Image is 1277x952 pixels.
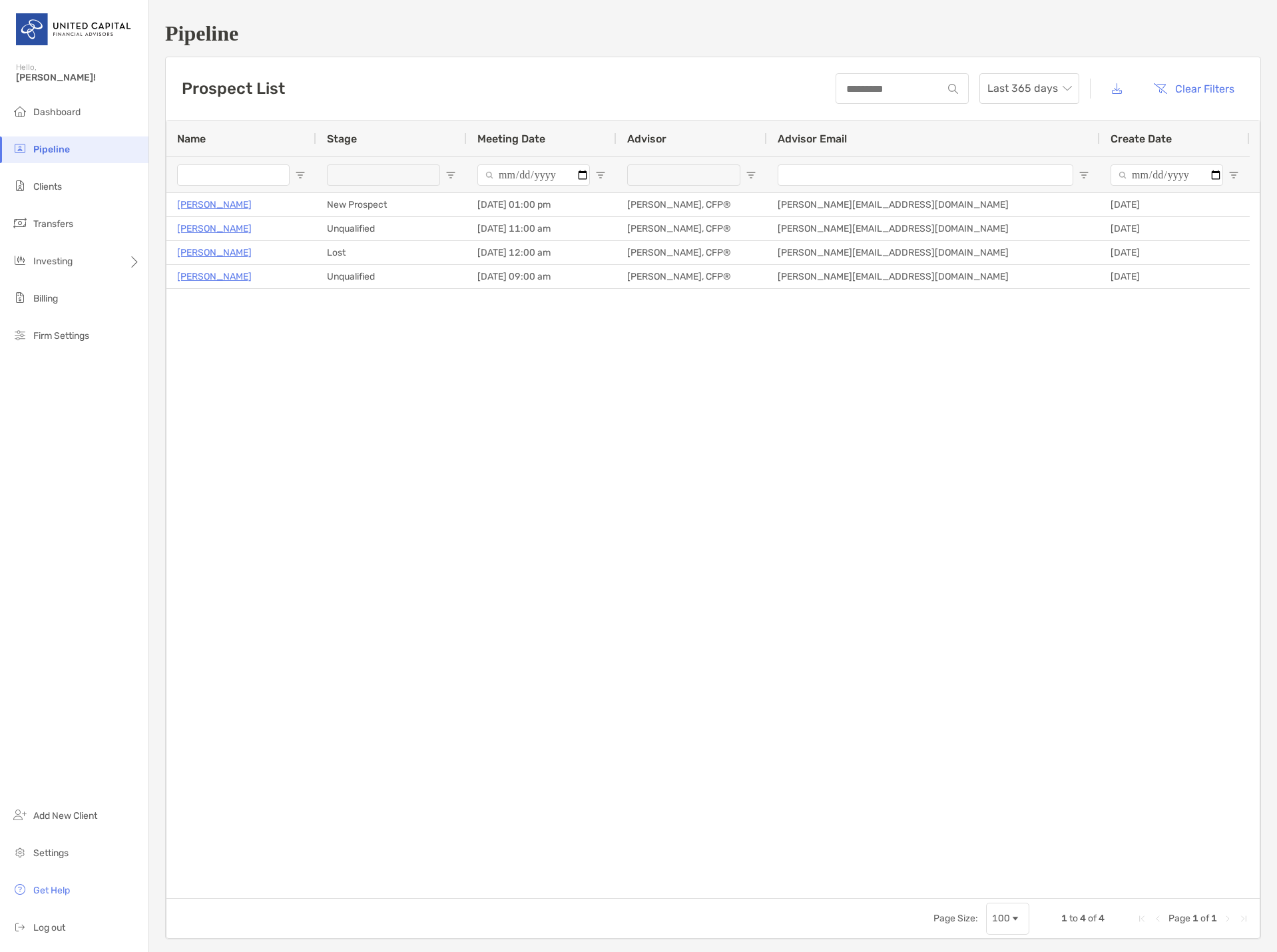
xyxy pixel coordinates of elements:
span: Last 365 days [987,74,1071,103]
span: 1 [1061,913,1067,924]
div: First Page [1137,913,1147,924]
a: [PERSON_NAME] [177,196,252,213]
span: Investing [33,256,73,267]
div: Page Size: [933,913,978,924]
span: of [1088,913,1097,924]
span: Create Date [1111,132,1172,145]
div: Unqualified [316,265,467,288]
div: Lost [316,241,467,264]
button: Clear Filters [1143,74,1244,103]
div: [PERSON_NAME], CFP® [617,217,767,240]
span: Log out [33,922,65,933]
div: [PERSON_NAME][EMAIL_ADDRESS][DOMAIN_NAME] [767,241,1100,264]
button: Open Filter Menu [595,170,606,180]
div: [PERSON_NAME], CFP® [617,241,767,264]
div: [PERSON_NAME][EMAIL_ADDRESS][DOMAIN_NAME] [767,193,1100,216]
button: Open Filter Menu [1079,170,1089,180]
img: dashboard icon [12,103,28,119]
img: United Capital Logo [16,5,132,53]
img: investing icon [12,252,28,268]
img: firm-settings icon [12,327,28,343]
div: [DATE] 01:00 pm [467,193,617,216]
img: settings icon [12,844,28,860]
h3: Prospect List [182,79,285,98]
span: Meeting Date [477,132,545,145]
span: Pipeline [33,144,70,155]
h1: Pipeline [165,21,1261,46]
span: 4 [1080,913,1086,924]
div: 100 [992,913,1010,924]
div: Page Size [986,903,1029,935]
span: Page [1168,913,1190,924]
span: Settings [33,847,69,859]
img: billing icon [12,290,28,306]
input: Name Filter Input [177,164,290,186]
div: [PERSON_NAME][EMAIL_ADDRESS][DOMAIN_NAME] [767,265,1100,288]
a: [PERSON_NAME] [177,244,252,261]
span: Stage [327,132,357,145]
img: clients icon [12,178,28,194]
img: pipeline icon [12,140,28,156]
span: Clients [33,181,62,192]
input: Create Date Filter Input [1111,164,1223,186]
div: [DATE] [1100,193,1250,216]
div: [DATE] 12:00 am [467,241,617,264]
button: Open Filter Menu [1228,170,1239,180]
div: [PERSON_NAME][EMAIL_ADDRESS][DOMAIN_NAME] [767,217,1100,240]
input: Meeting Date Filter Input [477,164,590,186]
div: [PERSON_NAME], CFP® [617,265,767,288]
div: [DATE] [1100,265,1250,288]
span: Name [177,132,206,145]
img: add_new_client icon [12,807,28,823]
a: [PERSON_NAME] [177,220,252,237]
span: 1 [1192,913,1198,924]
button: Open Filter Menu [445,170,456,180]
div: [DATE] 11:00 am [467,217,617,240]
img: logout icon [12,919,28,935]
span: Advisor [627,132,666,145]
span: Firm Settings [33,330,89,342]
span: to [1069,913,1078,924]
div: Previous Page [1152,913,1163,924]
span: Get Help [33,885,70,896]
img: input icon [948,84,958,94]
div: [DATE] [1100,217,1250,240]
button: Open Filter Menu [746,170,756,180]
span: Dashboard [33,107,81,118]
span: of [1200,913,1209,924]
div: Last Page [1238,913,1249,924]
div: [PERSON_NAME], CFP® [617,193,767,216]
button: Open Filter Menu [295,170,306,180]
img: get-help icon [12,881,28,897]
div: [DATE] 09:00 am [467,265,617,288]
div: [DATE] [1100,241,1250,264]
div: Unqualified [316,217,467,240]
div: New Prospect [316,193,467,216]
span: 1 [1211,913,1217,924]
span: Advisor Email [778,132,847,145]
span: [PERSON_NAME]! [16,72,140,83]
div: Next Page [1222,913,1233,924]
span: Billing [33,293,58,304]
a: [PERSON_NAME] [177,268,252,285]
input: Advisor Email Filter Input [778,164,1073,186]
span: Add New Client [33,810,97,822]
span: Transfers [33,218,73,230]
img: transfers icon [12,215,28,231]
span: 4 [1099,913,1105,924]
